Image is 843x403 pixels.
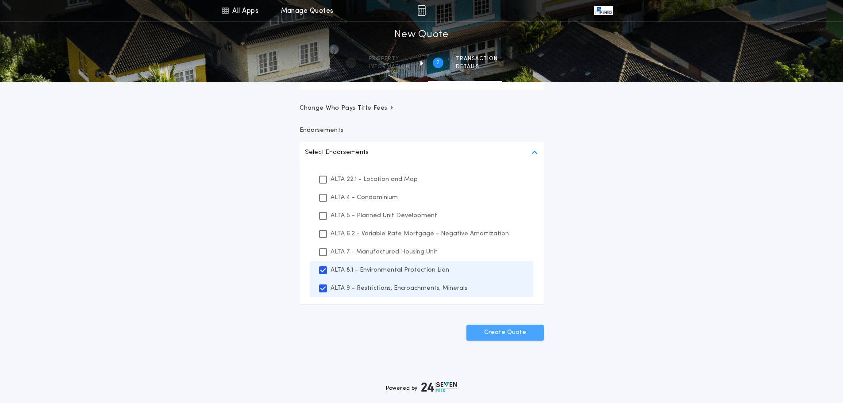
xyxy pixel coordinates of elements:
p: ALTA 7 - Manufactured Housing Unit [331,247,438,257]
img: logo [421,382,458,392]
span: Change Who Pays Title Fees [300,104,395,113]
p: ALTA 5 - Planned Unit Development [331,211,437,220]
img: vs-icon [594,6,612,15]
p: Endorsements [300,126,544,135]
span: Property [369,55,410,62]
p: ALTA 9 - Restrictions, Encroachments, Minerals [331,284,467,293]
button: Select Endorsements [300,142,544,163]
span: details [456,63,498,70]
div: Powered by [386,382,458,392]
p: ALTA 22.1 - Location and Map [331,175,418,184]
img: img [417,5,426,16]
p: Select Endorsements [305,147,369,158]
button: Create Quote [466,325,544,341]
span: Transaction [456,55,498,62]
h1: New Quote [394,28,448,42]
p: ALTA 8.1 - Environmental Protection Lien [331,265,449,275]
button: Change Who Pays Title Fees [300,104,544,113]
p: ALTA 6.2 - Variable Rate Mortgage - Negative Amortization [331,229,509,238]
h2: 2 [436,59,439,66]
ul: Select Endorsements [300,163,544,304]
span: information [369,63,410,70]
p: ALTA 4 - Condominium [331,193,398,202]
